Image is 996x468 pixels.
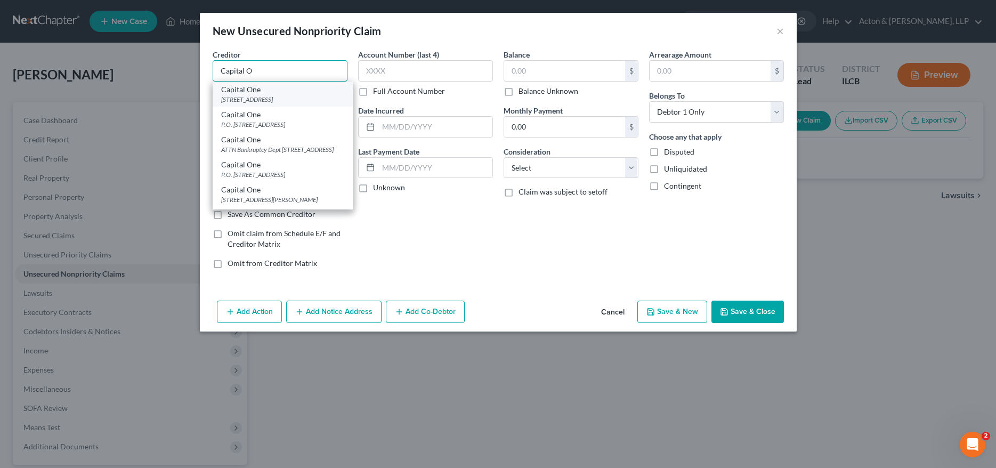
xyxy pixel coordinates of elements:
div: [STREET_ADDRESS][PERSON_NAME] [221,195,344,204]
label: Monthly Payment [504,105,563,116]
label: Choose any that apply [649,131,722,142]
span: Unliquidated [664,164,707,173]
button: Add Co-Debtor [386,301,465,323]
span: Claim was subject to setoff [519,187,608,196]
div: New Unsecured Nonpriority Claim [213,23,382,38]
div: Capital One [221,109,344,120]
button: Save & New [637,301,707,323]
label: Save As Common Creditor [228,209,315,220]
label: Date Incurred [358,105,404,116]
div: Capital One [221,84,344,95]
button: Save & Close [711,301,784,323]
input: 0.00 [504,117,625,137]
label: Consideration [504,146,550,157]
span: 2 [982,432,990,440]
div: Capital One [221,184,344,195]
div: $ [771,61,783,81]
label: Full Account Number [373,86,445,96]
input: MM/DD/YYYY [378,117,492,137]
label: Unknown [373,182,405,193]
div: $ [625,117,638,137]
button: Add Notice Address [286,301,382,323]
input: XXXX [358,60,493,82]
span: Omit from Creditor Matrix [228,259,317,268]
label: Arrearage Amount [649,49,711,60]
iframe: Intercom live chat [960,432,985,457]
span: Creditor [213,50,241,59]
button: Add Action [217,301,282,323]
div: Capital One [221,159,344,170]
input: 0.00 [650,61,771,81]
input: Search creditor by name... [213,60,347,82]
input: 0.00 [504,61,625,81]
button: × [776,25,784,37]
span: Disputed [664,147,694,156]
span: Belongs To [649,91,685,100]
span: Omit claim from Schedule E/F and Creditor Matrix [228,229,341,248]
label: Last Payment Date [358,146,419,157]
div: Capital One [221,134,344,145]
div: [STREET_ADDRESS] [221,95,344,104]
button: Cancel [593,302,633,323]
div: $ [625,61,638,81]
div: P.O. [STREET_ADDRESS] [221,170,344,179]
label: Balance Unknown [519,86,578,96]
div: P.O. [STREET_ADDRESS] [221,120,344,129]
label: Account Number (last 4) [358,49,439,60]
span: Contingent [664,181,701,190]
div: ATTN Bankruptcy Dept [STREET_ADDRESS] [221,145,344,154]
label: Balance [504,49,530,60]
input: MM/DD/YYYY [378,158,492,178]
